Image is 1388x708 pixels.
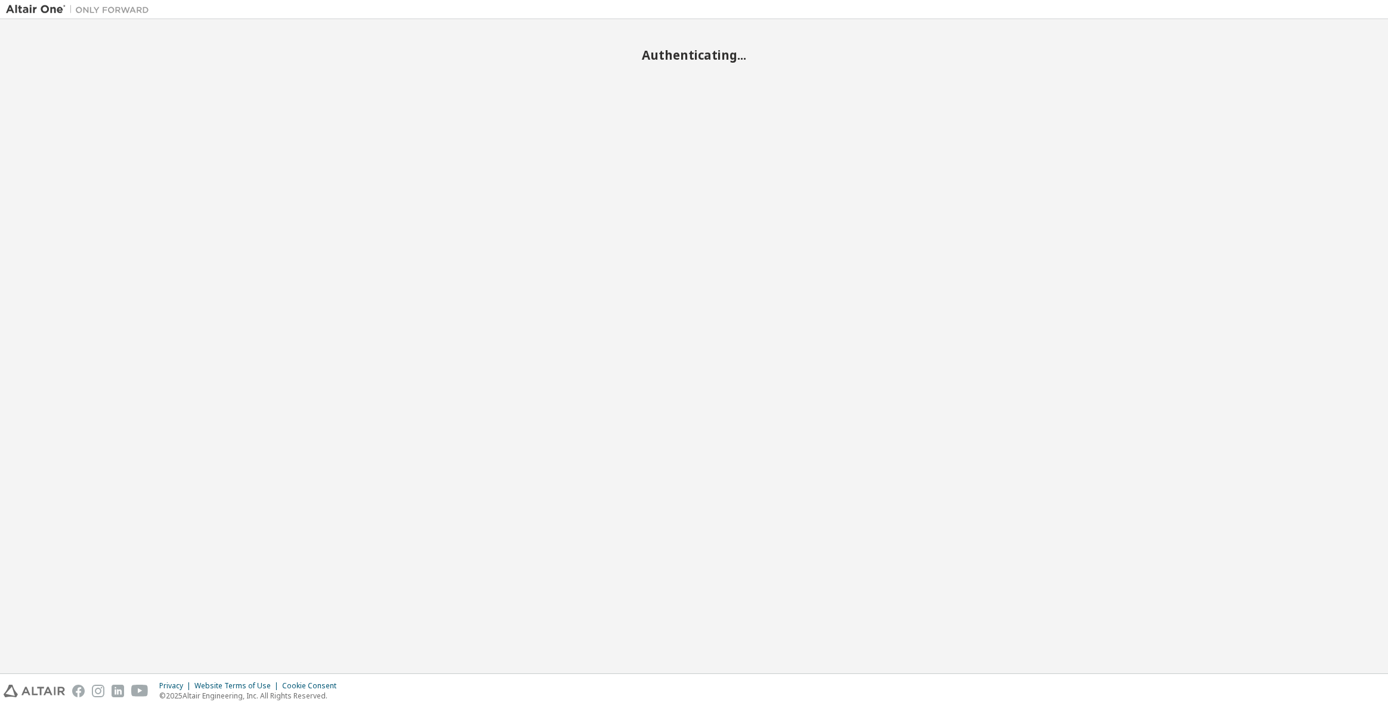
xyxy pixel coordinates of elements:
img: linkedin.svg [112,685,124,697]
img: youtube.svg [131,685,149,697]
img: Altair One [6,4,155,16]
img: instagram.svg [92,685,104,697]
div: Website Terms of Use [194,681,282,691]
div: Cookie Consent [282,681,344,691]
img: facebook.svg [72,685,85,697]
img: altair_logo.svg [4,685,65,697]
p: © 2025 Altair Engineering, Inc. All Rights Reserved. [159,691,344,701]
h2: Authenticating... [6,47,1382,63]
div: Privacy [159,681,194,691]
